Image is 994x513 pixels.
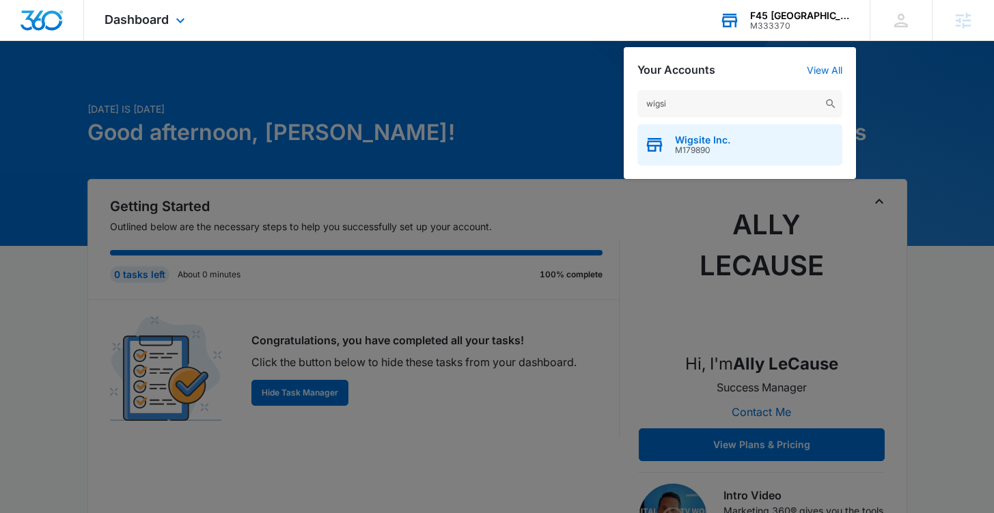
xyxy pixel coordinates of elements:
[637,90,842,117] input: Search Accounts
[675,135,730,145] span: Wigsite Inc.
[105,12,169,27] span: Dashboard
[807,64,842,76] a: View All
[675,145,730,155] span: M179890
[750,10,850,21] div: account name
[750,21,850,31] div: account id
[637,64,715,77] h2: Your Accounts
[637,124,842,165] button: Wigsite Inc.M179890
